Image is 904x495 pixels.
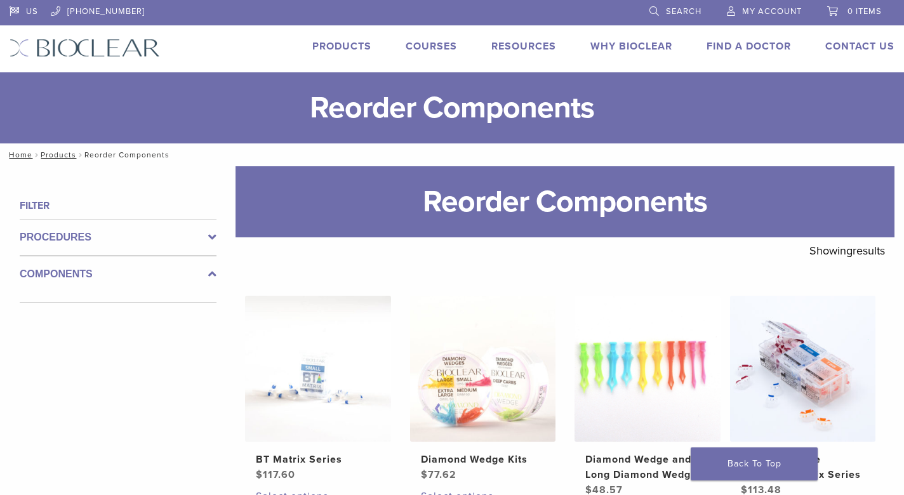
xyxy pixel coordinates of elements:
[41,150,76,159] a: Products
[585,452,709,482] h2: Diamond Wedge and Long Diamond Wedge
[491,40,556,53] a: Resources
[825,40,894,53] a: Contact Us
[256,452,380,467] h2: BT Matrix Series
[847,6,882,16] span: 0 items
[410,296,556,442] img: Diamond Wedge Kits
[809,237,885,264] p: Showing results
[421,468,456,481] bdi: 77.62
[32,152,41,158] span: /
[421,452,545,467] h2: Diamond Wedge Kits
[410,296,556,482] a: Diamond Wedge KitsDiamond Wedge Kits $77.62
[742,6,802,16] span: My Account
[575,296,721,442] img: Diamond Wedge and Long Diamond Wedge
[256,468,295,481] bdi: 117.60
[245,296,391,442] img: BT Matrix Series
[730,296,876,442] img: Bioclear Evolve Posterior Matrix Series
[76,152,84,158] span: /
[406,40,457,53] a: Courses
[20,198,216,213] h4: Filter
[256,468,263,481] span: $
[245,296,391,482] a: BT Matrix SeriesBT Matrix Series $117.60
[20,230,216,245] label: Procedures
[236,166,894,237] h1: Reorder Components
[5,150,32,159] a: Home
[20,267,216,282] label: Components
[691,447,818,480] a: Back To Top
[10,39,160,57] img: Bioclear
[666,6,701,16] span: Search
[707,40,791,53] a: Find A Doctor
[312,40,371,53] a: Products
[421,468,428,481] span: $
[590,40,672,53] a: Why Bioclear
